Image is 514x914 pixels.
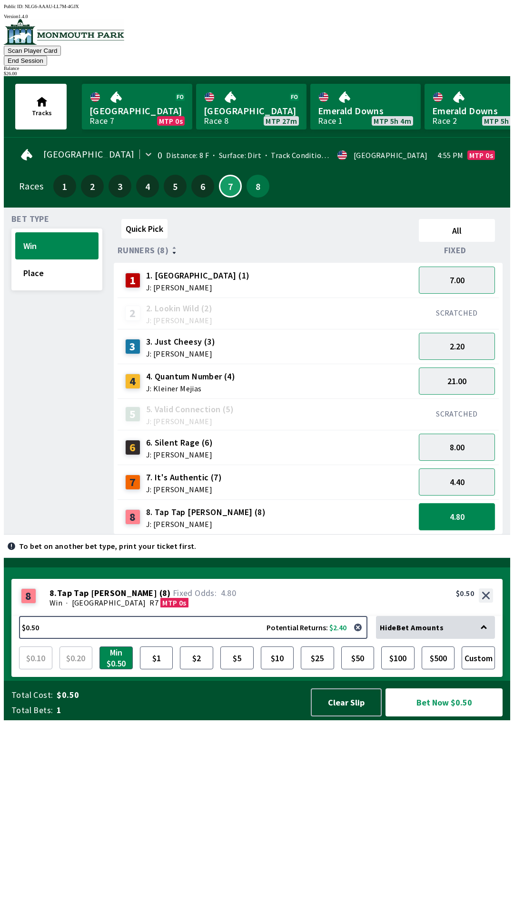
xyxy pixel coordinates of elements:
[125,339,140,354] div: 3
[19,542,197,550] p: To bet on another bet type, print your ticket first.
[149,598,158,607] span: R7
[204,117,228,125] div: Race 8
[82,84,192,129] a: [GEOGRAPHIC_DATA]Race 7MTP 0s
[469,151,493,159] span: MTP 0s
[247,175,269,198] button: 8
[166,150,209,160] span: Distance: 8 F
[81,175,104,198] button: 2
[159,117,183,125] span: MTP 0s
[125,440,140,455] div: 6
[140,646,173,669] button: $1
[146,486,222,493] span: J: [PERSON_NAME]
[121,219,168,238] button: Quick Pick
[422,646,455,669] button: $500
[450,442,465,453] span: 8.00
[191,175,214,198] button: 6
[146,471,222,484] span: 7. It's Authentic (7)
[385,688,503,716] button: Bet Now $0.50
[4,19,124,45] img: venue logo
[146,269,250,282] span: 1. [GEOGRAPHIC_DATA] (1)
[19,616,367,639] button: $0.50Potential Returns: $2.40
[56,183,74,189] span: 1
[419,409,495,418] div: SCRATCHED
[89,117,114,125] div: Race 7
[57,689,302,701] span: $0.50
[419,434,495,461] button: 8.00
[158,151,162,159] div: 0
[311,688,382,716] button: Clear Slip
[118,246,415,255] div: Runners (8)
[419,267,495,294] button: 7.00
[266,117,297,125] span: MTP 27m
[456,588,474,598] div: $0.50
[4,4,510,9] div: Public ID:
[341,646,375,669] button: $50
[432,117,457,125] div: Race 2
[419,503,495,530] button: 4.80
[182,649,211,667] span: $2
[146,336,215,348] span: 3. Just Cheesy (3)
[23,268,90,278] span: Place
[194,183,212,189] span: 6
[146,520,266,528] span: J: [PERSON_NAME]
[4,46,61,56] button: Scan Player Card
[249,183,267,189] span: 8
[209,150,261,160] span: Surface: Dirt
[166,183,184,189] span: 5
[464,649,493,667] span: Custom
[66,598,68,607] span: ·
[344,649,372,667] span: $50
[447,376,466,387] span: 21.00
[415,246,499,255] div: Fixed
[450,275,465,286] span: 7.00
[109,175,131,198] button: 3
[118,247,168,254] span: Runners (8)
[125,306,140,321] div: 2
[15,259,99,287] button: Place
[319,697,373,708] span: Clear Slip
[394,696,494,708] span: Bet Now $0.50
[159,588,171,598] span: ( 8 )
[381,646,415,669] button: $100
[102,649,130,667] span: Min $0.50
[83,183,101,189] span: 2
[11,689,53,701] span: Total Cost:
[424,649,453,667] span: $500
[146,417,234,425] span: J: [PERSON_NAME]
[125,509,140,525] div: 8
[423,225,491,236] span: All
[374,117,411,125] span: MTP 5h 4m
[318,117,343,125] div: Race 1
[220,646,254,669] button: $5
[21,588,36,604] div: 8
[89,105,185,117] span: [GEOGRAPHIC_DATA]
[444,247,466,254] span: Fixed
[146,317,212,324] span: J: [PERSON_NAME]
[146,451,213,458] span: J: [PERSON_NAME]
[72,598,146,607] span: [GEOGRAPHIC_DATA]
[419,368,495,395] button: 21.00
[125,374,140,389] div: 4
[43,150,135,158] span: [GEOGRAPHIC_DATA]
[57,705,302,716] span: 1
[23,240,90,251] span: Win
[303,649,332,667] span: $25
[380,623,444,632] span: Hide Bet Amounts
[419,333,495,360] button: 2.20
[111,183,129,189] span: 3
[419,219,495,242] button: All
[146,506,266,518] span: 8. Tap Tap [PERSON_NAME] (8)
[125,475,140,490] div: 7
[136,175,159,198] button: 4
[204,105,299,117] span: [GEOGRAPHIC_DATA]
[142,649,171,667] span: $1
[138,183,157,189] span: 4
[146,385,235,392] span: J: Kleiner Mejias
[180,646,213,669] button: $2
[263,649,292,667] span: $10
[4,56,47,66] button: End Session
[261,150,344,160] span: Track Condition: Fast
[162,598,186,607] span: MTP 0s
[53,175,76,198] button: 1
[384,649,412,667] span: $100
